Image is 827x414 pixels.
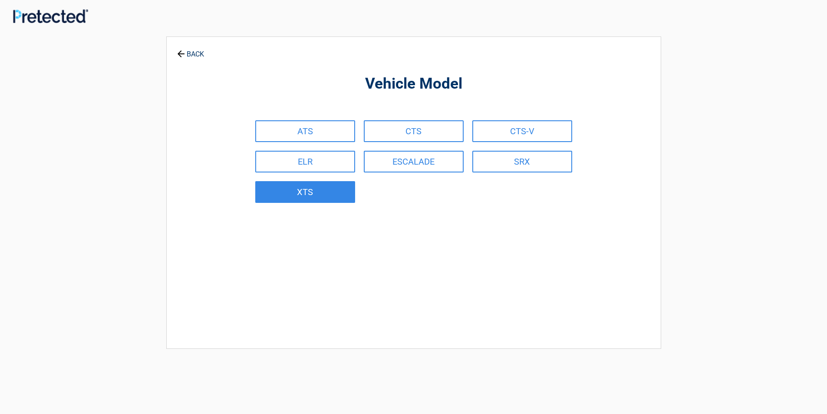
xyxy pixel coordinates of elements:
a: CTS-V [472,120,572,142]
a: XTS [255,181,355,203]
a: CTS [364,120,464,142]
a: ESCALADE [364,151,464,172]
h2: Vehicle Model [214,74,613,94]
a: SRX [472,151,572,172]
a: ELR [255,151,355,172]
a: ATS [255,120,355,142]
a: BACK [175,43,206,58]
img: Main Logo [13,9,88,23]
